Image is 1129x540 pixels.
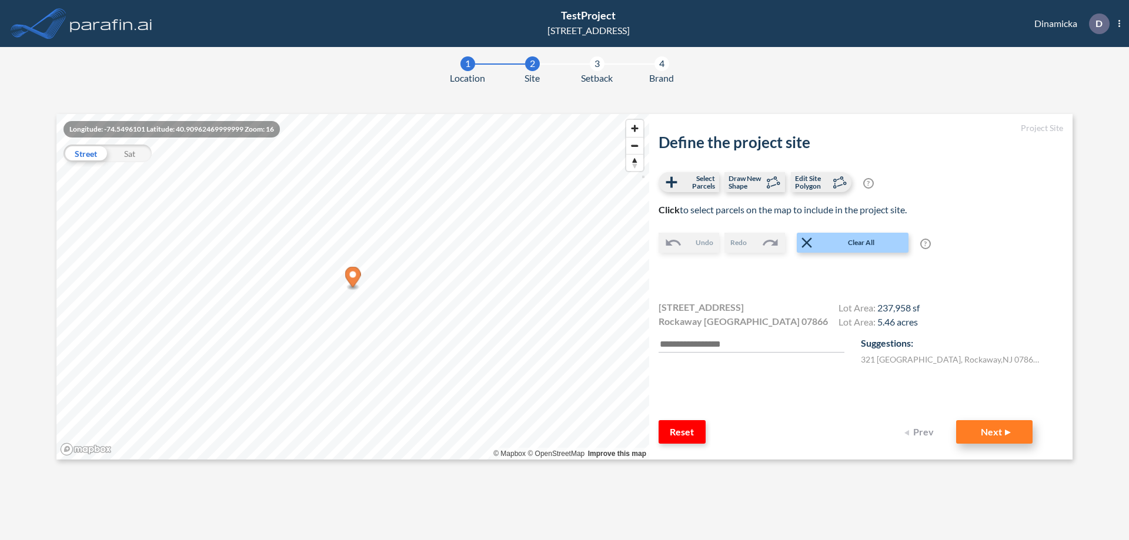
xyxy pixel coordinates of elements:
h4: Lot Area: [839,302,920,316]
h5: Project Site [659,123,1063,133]
span: Brand [649,71,674,85]
span: ? [863,178,874,189]
span: 237,958 sf [877,302,920,313]
p: D [1095,18,1103,29]
h2: Define the project site [659,133,1063,152]
span: Rockaway [GEOGRAPHIC_DATA] 07866 [659,314,828,328]
span: Zoom out [626,137,643,154]
span: Redo [730,237,747,248]
div: Dinamicka [1017,14,1120,34]
button: Prev [897,420,944,444]
span: Select Parcels [680,175,715,190]
span: 5.46 acres [877,316,918,327]
button: Zoom out [626,137,643,154]
button: Clear All [797,233,908,253]
div: Street [64,145,108,162]
span: Edit Site Polygon [795,175,830,190]
div: Longitude: -74.5496101 Latitude: 40.90962469999999 Zoom: 16 [64,121,280,137]
canvas: Map [56,114,649,459]
span: Reset bearing to north [626,155,643,171]
a: Mapbox homepage [60,442,112,456]
label: 321 [GEOGRAPHIC_DATA] , Rockaway , NJ 07866 , US [861,353,1043,365]
div: 2 [525,56,540,71]
div: Map marker [345,267,361,291]
button: Reset [659,420,706,444]
div: 4 [654,56,669,71]
h4: Lot Area: [839,316,920,330]
span: Location [450,71,485,85]
button: Undo [659,233,719,253]
span: Setback [581,71,613,85]
div: 1 [460,56,475,71]
div: [STREET_ADDRESS] [547,24,630,38]
span: ? [920,239,931,249]
span: [STREET_ADDRESS] [659,300,744,314]
a: OpenStreetMap [527,450,584,458]
span: Site [525,71,540,85]
b: Click [659,204,680,215]
div: 3 [590,56,604,71]
span: Draw New Shape [729,175,763,190]
a: Mapbox [493,450,526,458]
div: Sat [108,145,152,162]
a: Improve this map [588,450,646,458]
button: Zoom in [626,120,643,137]
span: Clear All [816,237,907,248]
span: Undo [696,237,713,248]
button: Reset bearing to north [626,154,643,171]
span: TestProject [561,9,616,22]
button: Redo [724,233,785,253]
button: Next [956,420,1033,444]
p: Suggestions: [861,336,1063,350]
img: logo [68,12,155,35]
span: to select parcels on the map to include in the project site. [659,204,907,215]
